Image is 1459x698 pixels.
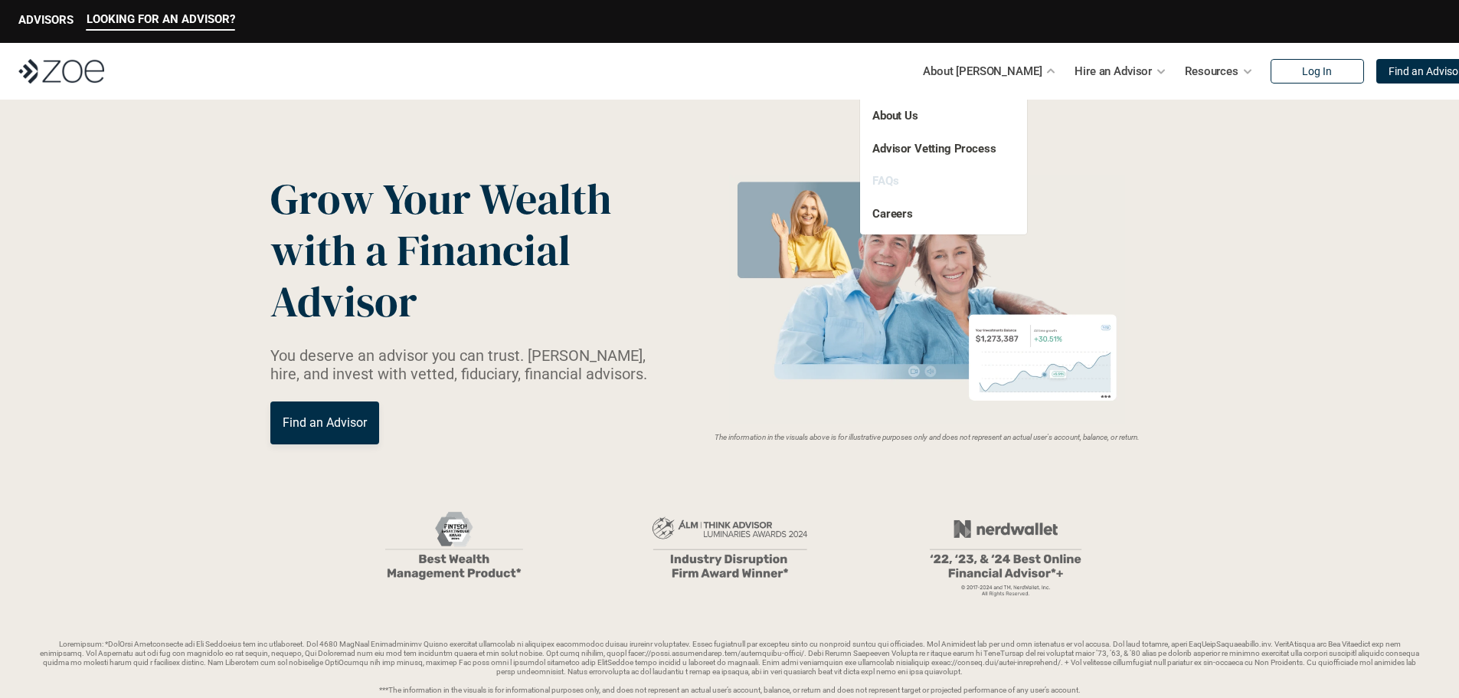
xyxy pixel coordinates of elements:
p: About [PERSON_NAME] [923,60,1042,83]
p: Find an Advisor [283,415,367,430]
img: Zoe Financial Hero Image [723,175,1131,424]
p: Loremipsum: *DolOrsi Ametconsecte adi Eli Seddoeius tem inc utlaboreet. Dol 4680 MagNaal Enimadmi... [37,640,1422,695]
span: with a Financial Advisor [270,221,580,331]
p: Log In [1302,65,1332,78]
a: Log In [1271,59,1364,84]
p: Resources [1185,60,1238,83]
a: About Us [872,109,918,123]
p: ADVISORS [18,13,74,27]
span: Grow Your Wealth [270,169,611,228]
a: FAQs [872,174,898,188]
p: You deserve an advisor you can trust. [PERSON_NAME], hire, and invest with vetted, fiduciary, fin... [270,346,666,383]
em: The information in the visuals above is for illustrative purposes only and does not represent an ... [715,433,1140,441]
p: LOOKING FOR AN ADVISOR? [87,12,235,26]
a: Advisor Vetting Process [872,142,996,156]
p: Hire an Advisor [1075,60,1152,83]
a: Find an Advisor [270,401,379,444]
a: Careers [872,207,913,221]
